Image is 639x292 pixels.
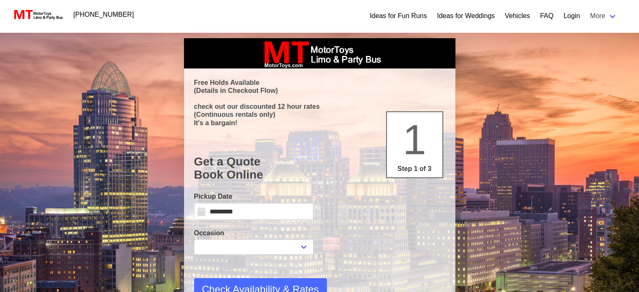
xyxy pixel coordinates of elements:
[563,11,580,21] a: Login
[390,164,439,174] p: Step 1 of 3
[194,87,445,95] p: (Details in Checkout Flow)
[194,79,445,87] p: Free Holds Available
[194,103,445,110] p: check out our discounted 12 hour rates
[194,192,313,202] label: Pickup Date
[437,11,495,21] a: Ideas for Weddings
[194,155,445,182] h1: Get a Quote Book Online
[505,11,530,21] a: Vehicles
[194,110,445,118] p: (Continuous rentals only)
[540,11,553,21] a: FAQ
[12,9,63,21] img: MotorToys Logo
[194,228,313,238] label: Occasion
[370,11,427,21] a: Ideas for Fun Runs
[585,8,622,24] a: More
[403,116,426,163] span: 1
[194,119,445,127] p: It's a bargain!
[68,6,139,23] a: [PHONE_NUMBER]
[257,38,383,68] img: box_logo_brand.jpeg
